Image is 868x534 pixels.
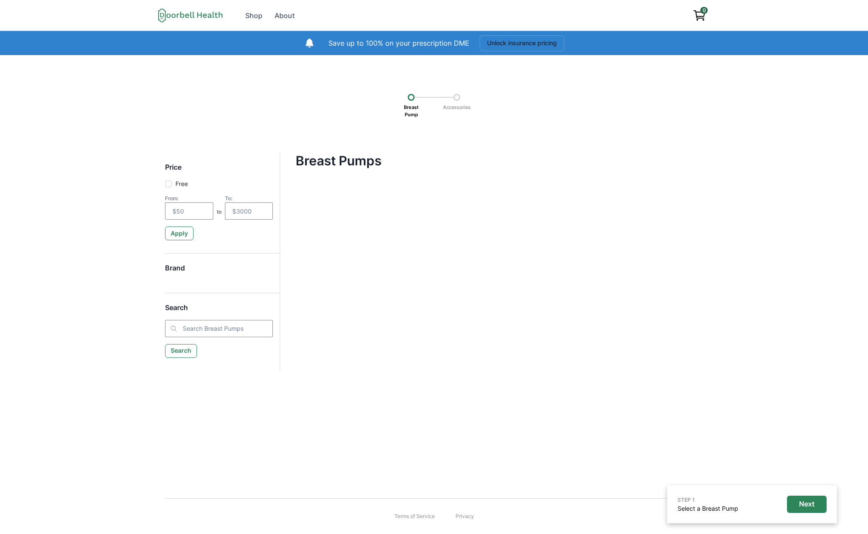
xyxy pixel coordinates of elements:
button: Apply [165,227,194,240]
p: Breast Pump [401,101,422,121]
span: 0 [700,7,708,14]
div: Shop [245,10,262,21]
h5: Brand [165,264,273,280]
button: Next [787,496,827,513]
div: To: [225,195,273,202]
p: Save up to 100% on your prescription DME [328,38,469,48]
a: Privacy [456,512,474,520]
p: to [217,208,222,220]
a: View cart [689,7,710,24]
input: $3000 [225,202,273,220]
p: Next [799,500,815,508]
input: Search Breast Pumps [165,320,273,337]
div: About [275,10,295,21]
a: Terms of Service [394,512,435,520]
button: Unlock insurance pricing [480,35,564,51]
a: About [269,7,300,24]
button: Search [165,344,197,358]
input: $50 [165,202,213,220]
a: Select a Breast Pump [678,505,738,512]
p: Accessories [440,101,474,114]
a: Shop [240,7,268,24]
p: Free [175,179,188,188]
div: From: [165,195,213,202]
p: STEP 1 [678,496,738,504]
h4: Breast Pumps [296,153,687,168]
h5: Search [165,304,273,320]
h5: Price [165,163,273,179]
